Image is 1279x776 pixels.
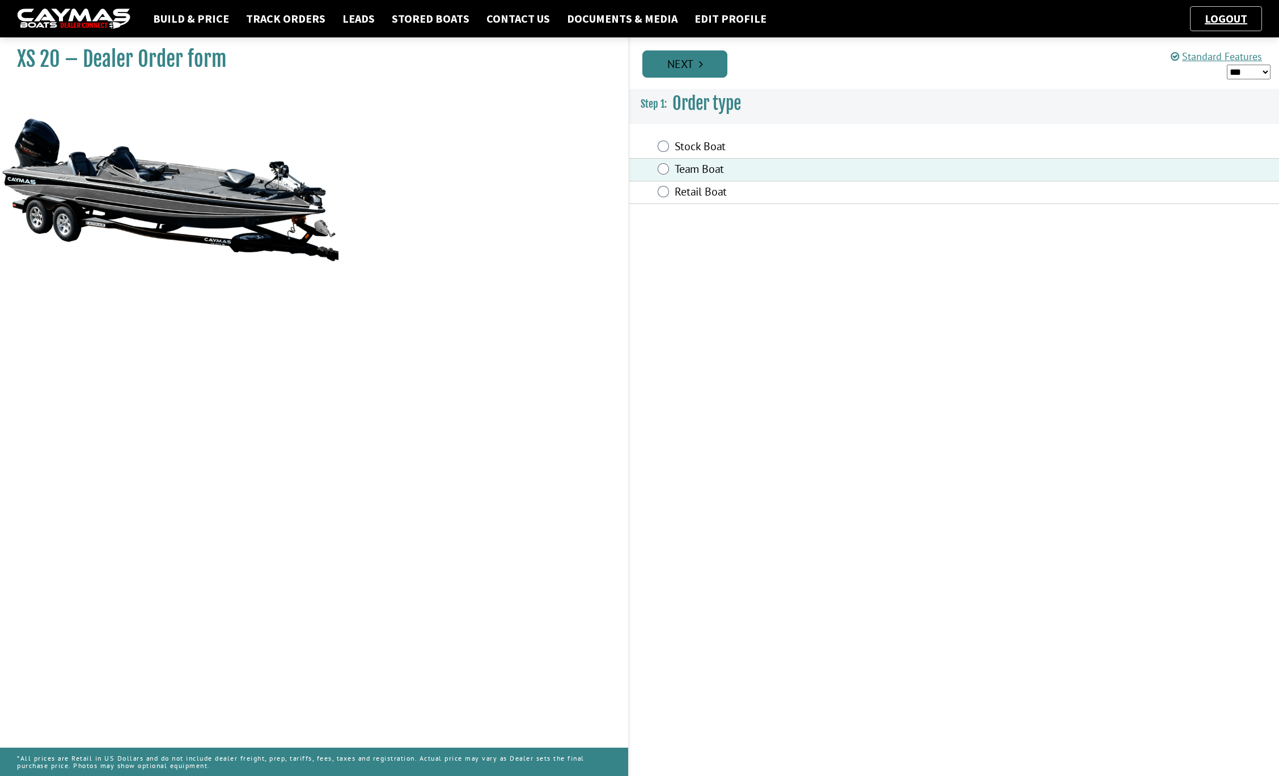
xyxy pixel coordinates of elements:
h1: XS 20 – Dealer Order form [17,46,600,72]
a: Edit Profile [689,11,772,26]
a: Leads [337,11,380,26]
a: Build & Price [147,11,235,26]
h3: Order type [629,83,1279,125]
a: Documents & Media [561,11,683,26]
a: Logout [1199,11,1253,26]
label: Stock Boat [675,139,1037,156]
ul: Pagination [639,49,1279,78]
a: Standard Features [1171,50,1262,63]
p: *All prices are Retail in US Dollars and do not include dealer freight, prep, tariffs, fees, taxe... [17,749,611,775]
a: Next [642,50,727,78]
a: Stored Boats [386,11,475,26]
a: Track Orders [240,11,331,26]
img: caymas-dealer-connect-2ed40d3bc7270c1d8d7ffb4b79bf05adc795679939227970def78ec6f6c03838.gif [17,9,130,29]
label: Retail Boat [675,185,1037,201]
a: Contact Us [481,11,556,26]
label: Team Boat [675,162,1037,179]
